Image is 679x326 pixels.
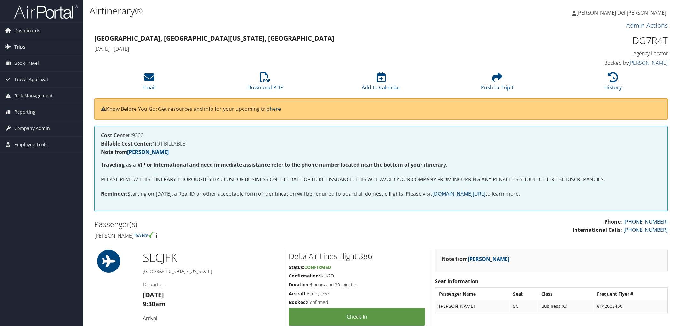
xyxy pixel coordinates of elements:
strong: Phone: [604,218,622,225]
span: Risk Management [14,88,53,104]
strong: Billable Cost Center: [101,140,152,147]
th: Class [538,288,593,300]
h4: NOT BILLABLE [101,141,661,146]
strong: Note from [442,255,509,262]
strong: International Calls: [573,226,622,233]
strong: [GEOGRAPHIC_DATA], [GEOGRAPHIC_DATA] [US_STATE], [GEOGRAPHIC_DATA] [94,34,334,42]
a: [PERSON_NAME] [629,59,668,66]
a: Download PDF [247,76,283,91]
strong: Duration: [289,282,310,288]
strong: [DATE] [143,291,164,299]
a: [PERSON_NAME] [468,255,509,262]
h4: [PERSON_NAME] [94,232,376,239]
strong: 9:30am [143,299,166,308]
td: [PERSON_NAME] [436,300,510,312]
span: Employee Tools [14,137,48,153]
a: Email [143,76,156,91]
a: Check-in [289,308,425,326]
a: History [604,76,622,91]
a: here [270,105,281,112]
strong: Status: [289,264,304,270]
span: Company Admin [14,120,50,136]
strong: Booked: [289,299,307,305]
a: [PERSON_NAME] Del [PERSON_NAME] [572,3,673,22]
h4: Agency Locator [532,50,668,57]
a: [PHONE_NUMBER] [623,218,668,225]
h5: [GEOGRAPHIC_DATA] / [US_STATE] [143,268,279,275]
strong: Aircraft: [289,291,307,297]
h4: 9000 [101,133,661,138]
img: airportal-logo.png [14,4,78,19]
a: Add to Calendar [362,76,401,91]
th: Frequent Flyer # [594,288,667,300]
h5: Confirmed [289,299,425,306]
h1: SLC JFK [143,250,279,266]
h2: Delta Air Lines Flight 386 [289,251,425,262]
h4: Departure [143,281,279,288]
span: Trips [14,39,25,55]
span: Book Travel [14,55,39,71]
h2: Passenger(s) [94,219,376,230]
h4: Booked by [532,59,668,66]
h5: Boeing 767 [289,291,425,297]
strong: Confirmation: [289,273,320,279]
strong: Traveling as a VIP or International and need immediate assistance refer to the phone number locat... [101,161,448,168]
p: Starting on [DATE], a Real ID or other acceptable form of identification will be required to boar... [101,190,661,198]
a: Admin Actions [626,21,668,30]
img: tsa-precheck.png [134,232,154,238]
td: 5C [510,300,537,312]
td: 6142005450 [594,300,667,312]
a: Push to Tripit [481,76,513,91]
p: Know Before You Go: Get resources and info for your upcoming trip [101,105,661,113]
strong: Reminder: [101,190,127,197]
h5: JKLK2D [289,273,425,279]
th: Passenger Name [436,288,510,300]
span: Dashboards [14,23,40,39]
td: Business (C) [538,300,593,312]
strong: Note from [101,148,169,155]
a: [PHONE_NUMBER] [623,226,668,233]
span: Travel Approval [14,72,48,87]
h4: Arrival [143,315,279,322]
span: Reporting [14,104,35,120]
span: Confirmed [304,264,331,270]
h1: Airtinerary® [89,4,478,18]
h4: [DATE] - [DATE] [94,45,522,52]
strong: Seat Information [435,278,479,285]
h1: DG7R4T [532,34,668,47]
h5: 4 hours and 30 minutes [289,282,425,288]
a: [PERSON_NAME] [127,148,169,155]
a: [DOMAIN_NAME][URL] [432,190,485,197]
span: [PERSON_NAME] Del [PERSON_NAME] [576,9,666,16]
p: PLEASE REVIEW THIS ITINERARY THOROUGHLY BY CLOSE OF BUSINESS ON THE DATE OF TICKET ISSUANCE. THIS... [101,176,661,184]
strong: Cost Center: [101,132,132,139]
th: Seat [510,288,537,300]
